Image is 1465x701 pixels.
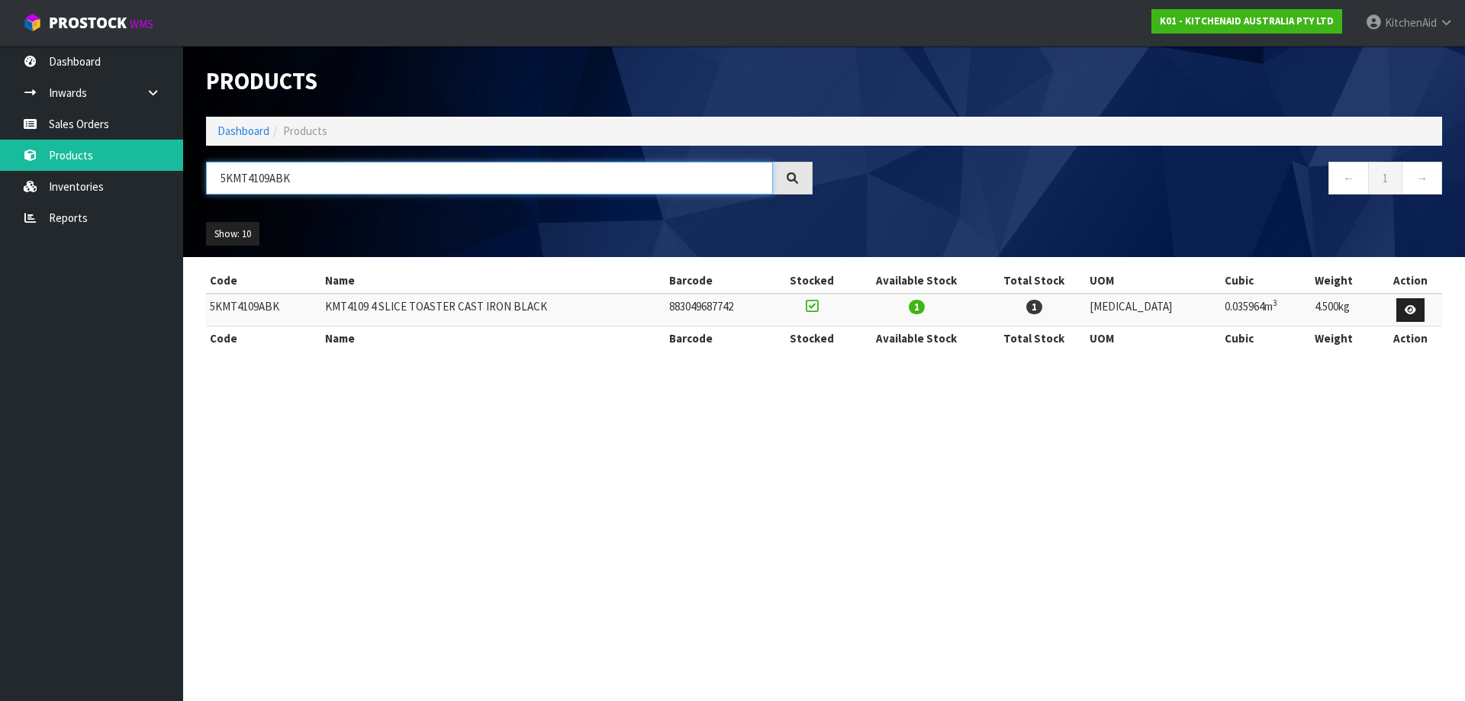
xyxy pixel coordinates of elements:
th: Name [321,269,665,293]
nav: Page navigation [836,162,1442,199]
a: Dashboard [217,124,269,138]
input: Search products [206,162,773,195]
span: 1 [909,300,925,314]
img: cube-alt.png [23,13,42,32]
sup: 3 [1273,297,1277,308]
th: UOM [1086,326,1221,351]
td: 4.500kg [1311,294,1380,326]
td: 0.035964m [1221,294,1311,326]
th: Total Stock [983,326,1086,351]
td: [MEDICAL_DATA] [1086,294,1221,326]
th: Barcode [665,326,773,351]
strong: K01 - KITCHENAID AUSTRALIA PTY LTD [1160,14,1334,27]
th: Cubic [1221,326,1311,351]
th: Code [206,326,321,351]
th: Action [1380,269,1442,293]
h1: Products [206,69,813,94]
th: Stocked [773,326,851,351]
th: Available Stock [850,269,983,293]
span: 1 [1026,300,1042,314]
td: 5KMT4109ABK [206,294,321,326]
th: Stocked [773,269,851,293]
span: Products [283,124,327,138]
span: KitchenAid [1385,15,1437,30]
small: WMS [130,17,153,31]
a: ← [1328,162,1369,195]
a: → [1402,162,1442,195]
th: UOM [1086,269,1221,293]
th: Barcode [665,269,773,293]
a: 1 [1368,162,1402,195]
td: 883049687742 [665,294,773,326]
th: Weight [1311,326,1380,351]
th: Action [1380,326,1442,351]
th: Weight [1311,269,1380,293]
th: Code [206,269,321,293]
td: KMT4109 4 SLICE TOASTER CAST IRON BLACK [321,294,665,326]
th: Available Stock [850,326,983,351]
th: Cubic [1221,269,1311,293]
button: Show: 10 [206,222,259,246]
span: ProStock [49,13,127,33]
th: Name [321,326,665,351]
th: Total Stock [983,269,1086,293]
